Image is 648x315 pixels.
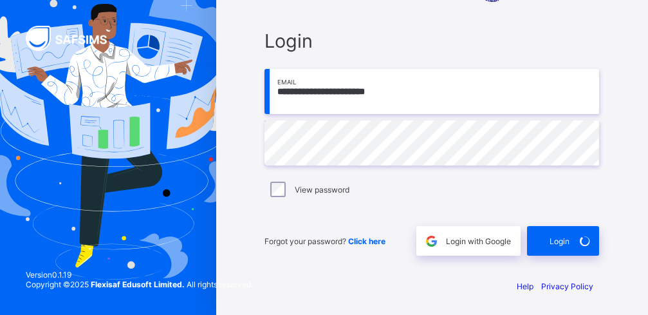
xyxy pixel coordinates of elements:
a: Privacy Policy [541,282,593,291]
a: Click here [348,236,385,246]
span: Login with Google [446,236,511,246]
label: View password [295,185,349,195]
img: google.396cfc9801f0270233282035f929180a.svg [424,234,439,249]
a: Help [517,282,533,291]
img: SAFSIMS Logo [26,26,122,51]
span: Forgot your password? [264,236,385,246]
span: Version 0.1.19 [26,270,253,280]
span: Copyright © 2025 All rights reserved. [26,280,253,289]
span: Login [264,30,599,52]
strong: Flexisaf Edusoft Limited. [91,280,185,289]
